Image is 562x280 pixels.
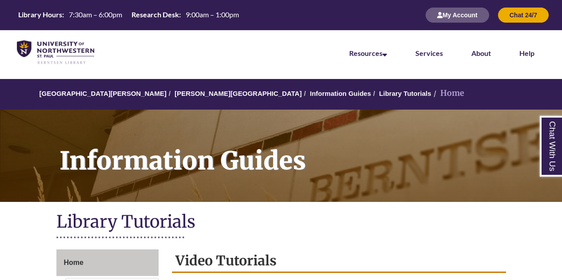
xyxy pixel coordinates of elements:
img: UNWSP Library Logo [17,40,94,65]
button: Chat 24/7 [498,8,549,23]
a: About [471,49,491,57]
a: Help [519,49,534,57]
button: My Account [426,8,489,23]
span: Home [64,259,84,266]
a: [PERSON_NAME][GEOGRAPHIC_DATA] [175,90,302,97]
a: Services [415,49,443,57]
a: Chat 24/7 [498,11,549,19]
a: Information Guides [310,90,371,97]
h2: Video Tutorials [172,249,506,273]
span: 9:00am – 1:00pm [186,10,239,19]
span: 7:30am – 6:00pm [69,10,122,19]
th: Research Desk: [128,10,182,20]
h1: Library Tutorials [56,211,506,234]
a: Hours Today [15,10,243,20]
a: Library Tutorials [379,90,431,97]
a: Resources [349,49,387,57]
a: My Account [426,11,489,19]
a: [GEOGRAPHIC_DATA][PERSON_NAME] [40,90,167,97]
h1: Information Guides [50,110,562,190]
li: Home [431,87,464,100]
a: Home [56,249,159,276]
th: Library Hours: [15,10,65,20]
